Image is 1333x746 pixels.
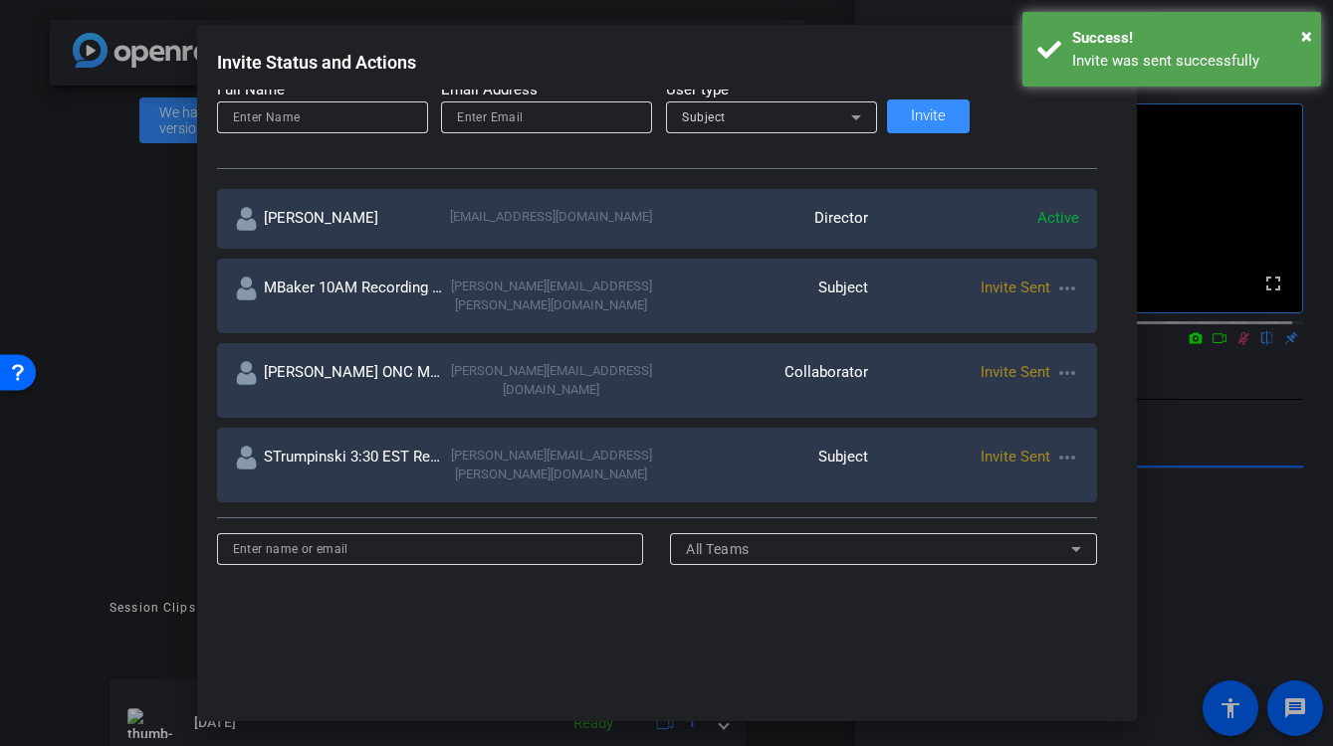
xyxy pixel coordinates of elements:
div: Success! [1072,27,1306,50]
div: Subject [657,446,868,484]
mat-icon: more_horiz [1055,361,1079,385]
span: Active [1037,209,1079,227]
span: Invite Sent [981,279,1050,296]
div: [PERSON_NAME][EMAIL_ADDRESS][PERSON_NAME][DOMAIN_NAME] [446,277,657,315]
input: Enter name or email [233,537,627,561]
span: × [1301,24,1312,48]
mat-icon: more_horiz [1055,446,1079,469]
mat-label: User type [666,79,877,101]
div: [PERSON_NAME][EMAIL_ADDRESS][DOMAIN_NAME] [446,361,657,400]
span: All Teams [686,541,750,557]
div: MBaker 10AM Recording Session Log In [235,277,446,315]
div: [PERSON_NAME][EMAIL_ADDRESS][PERSON_NAME][DOMAIN_NAME] [446,446,657,484]
div: Subject [657,277,868,315]
div: STrumpinski 3:30 EST Recording Session [235,446,446,484]
input: Enter Name [233,105,412,129]
mat-label: Email Address [441,79,652,101]
div: Collaborator [657,361,868,400]
div: [PERSON_NAME] [235,207,446,231]
div: Director [657,207,868,231]
div: [EMAIL_ADDRESS][DOMAIN_NAME] [446,207,657,231]
button: Close [1301,21,1312,51]
mat-label: Full Name [217,79,428,101]
span: Invite Sent [981,448,1050,466]
div: Invite Status and Actions [217,45,1097,81]
span: Invite Sent [981,363,1050,381]
span: Subject [682,110,726,124]
div: [PERSON_NAME] ONC MM Sessions [235,361,446,400]
div: Invite was sent successfully [1072,50,1306,73]
input: Enter Email [457,105,636,129]
mat-icon: more_horiz [1055,277,1079,300]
